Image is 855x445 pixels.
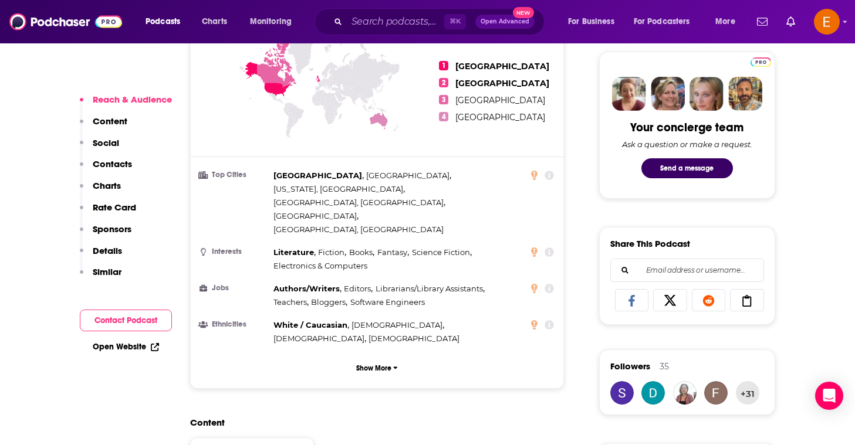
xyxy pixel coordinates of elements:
[475,15,535,29] button: Open AdvancedNew
[752,12,772,32] a: Show notifications dropdown
[273,297,307,307] span: Teachers
[273,182,405,196] span: ,
[814,9,840,35] button: Show profile menu
[194,12,234,31] a: Charts
[730,289,764,311] a: Copy Link
[610,381,634,405] img: tallisromney
[80,245,122,267] button: Details
[439,112,448,121] span: 4
[80,158,132,180] button: Contacts
[200,171,269,179] h3: Top Cities
[273,284,340,293] span: Authors/Writers
[651,77,685,111] img: Barbara Profile
[690,77,724,111] img: Jules Profile
[610,361,650,372] span: Followers
[736,381,759,405] button: +31
[200,284,269,292] h3: Jobs
[273,198,444,207] span: [GEOGRAPHIC_DATA], [GEOGRAPHIC_DATA]
[641,158,733,178] button: Send a message
[412,246,472,259] span: ,
[349,246,374,259] span: ,
[751,57,771,67] img: Podchaser Pro
[318,247,344,257] span: Fiction
[326,8,556,35] div: Search podcasts, credits, & more...
[200,248,269,256] h3: Interests
[93,342,159,352] a: Open Website
[455,78,549,89] span: [GEOGRAPHIC_DATA]
[93,202,136,213] p: Rate Card
[455,112,545,123] span: [GEOGRAPHIC_DATA]
[634,13,690,30] span: For Podcasters
[660,361,669,372] div: 35
[311,297,346,307] span: Bloggers
[439,95,448,104] span: 3
[311,295,347,309] span: ,
[93,223,131,235] p: Sponsors
[366,171,450,180] span: [GEOGRAPHIC_DATA]
[80,94,172,116] button: Reach & Audience
[673,381,697,405] img: Joelse
[344,282,373,295] span: ,
[439,61,448,70] span: 1
[273,332,366,345] span: ,
[273,209,359,223] span: ,
[455,61,549,72] span: [GEOGRAPHIC_DATA]
[93,158,132,169] p: Contacts
[9,11,122,33] img: Podchaser - Follow, Share and Rate Podcasts
[93,266,121,277] p: Similar
[350,297,425,307] span: Software Engineers
[352,318,444,332] span: ,
[273,318,349,332] span: ,
[615,289,649,311] a: Share on Facebook
[273,169,364,182] span: ,
[641,381,665,405] img: dawnmlowe63
[93,180,121,191] p: Charts
[273,184,403,193] span: [US_STATE], [GEOGRAPHIC_DATA]
[715,13,735,30] span: More
[560,12,629,31] button: open menu
[202,13,227,30] span: Charts
[369,334,459,343] span: [DEMOGRAPHIC_DATA]
[622,140,752,149] div: Ask a question or make a request.
[273,261,367,270] span: Electronics & Computers
[728,77,762,111] img: Jon Profile
[93,116,127,127] p: Content
[815,382,843,410] div: Open Intercom Messenger
[568,13,614,30] span: For Business
[376,282,485,295] span: ,
[412,247,470,257] span: Science Fiction
[190,417,555,428] h2: Content
[653,289,687,311] a: Share on X/Twitter
[366,169,451,182] span: ,
[444,14,466,29] span: ⌘ K
[80,116,127,137] button: Content
[707,12,750,31] button: open menu
[692,289,726,311] a: Share on Reddit
[356,364,391,372] p: Show More
[610,238,690,249] h3: Share This Podcast
[80,202,136,223] button: Rate Card
[439,78,448,87] span: 2
[377,247,407,257] span: Fantasy
[751,56,771,67] a: Pro website
[273,211,357,220] span: [GEOGRAPHIC_DATA]
[455,95,545,106] span: [GEOGRAPHIC_DATA]
[376,284,483,293] span: Librarians/Library Assistants
[349,247,373,257] span: Books
[93,137,119,148] p: Social
[377,246,409,259] span: ,
[610,259,764,282] div: Search followers
[347,12,444,31] input: Search podcasts, credits, & more...
[612,77,646,111] img: Sydney Profile
[273,246,316,259] span: ,
[273,171,362,180] span: [GEOGRAPHIC_DATA]
[814,9,840,35] span: Logged in as emilymorris
[620,259,754,281] input: Email address or username...
[80,223,131,245] button: Sponsors
[80,180,121,202] button: Charts
[93,245,122,256] p: Details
